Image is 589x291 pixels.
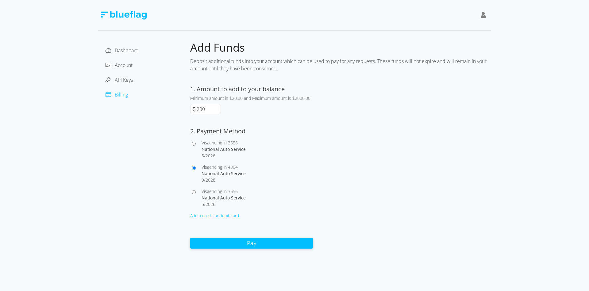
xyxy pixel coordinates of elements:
span: / [204,201,206,207]
div: National Auto Service [202,170,313,177]
span: / [204,153,206,159]
span: Visa [202,140,209,146]
a: Dashboard [106,47,139,54]
div: National Auto Service [202,195,313,201]
span: Billing [115,91,128,98]
span: 9 [202,177,204,183]
span: 5 [202,153,204,159]
div: Add a credit or debit card [190,212,313,219]
span: Add Funds [190,40,245,55]
span: 2028 [206,177,215,183]
span: API Keys [115,77,133,83]
a: API Keys [106,77,133,83]
a: Account [106,62,133,69]
span: Visa [202,188,209,194]
span: ending in 3556 [209,188,238,194]
span: 2026 [206,153,215,159]
a: Billing [106,91,128,98]
div: Minimum amount is $20.00 and Maximum amount is $2000.00 [190,95,313,101]
span: ending in 3556 [209,140,238,146]
label: 2. Payment Method [190,127,245,135]
span: Account [115,62,133,69]
img: Blue Flag Logo [101,11,147,20]
div: National Auto Service [202,146,313,152]
span: / [204,177,206,183]
span: Dashboard [115,47,139,54]
div: Deposit additional funds into your account which can be used to pay for any requests. These funds... [190,55,491,75]
label: 1. Amount to add to your balance [190,85,285,93]
span: ending in 4804 [209,164,238,170]
span: 5 [202,201,204,207]
span: Visa [202,164,209,170]
button: Pay [190,238,313,249]
span: 2026 [206,201,215,207]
